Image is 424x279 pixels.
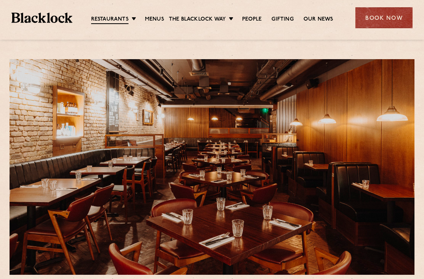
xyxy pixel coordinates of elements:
a: The Blacklock Way [169,16,226,23]
img: BL_Textured_Logo-footer-cropped.svg [11,13,72,23]
a: Restaurants [91,16,128,24]
div: Book Now [355,7,413,28]
a: Our News [304,16,333,23]
a: People [242,16,262,23]
a: Gifting [271,16,293,23]
a: Menus [145,16,164,23]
